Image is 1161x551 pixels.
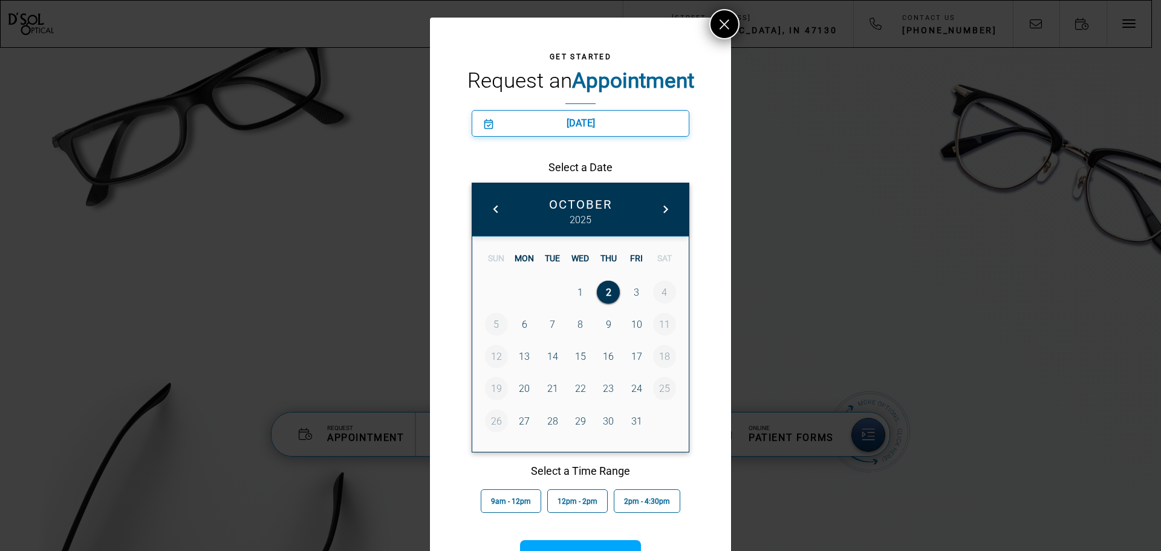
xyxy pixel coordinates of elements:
[569,345,592,368] a: 15
[452,51,709,62] h4: Get Started
[597,377,620,400] a: 23
[625,409,648,432] a: 31
[653,281,676,304] a: 4
[513,409,536,432] a: 27
[597,409,620,432] a: 30
[510,247,538,270] div: MON
[651,247,678,270] div: SAT
[653,377,676,400] a: 25
[567,117,595,129] span: [DATE]
[541,345,564,368] a: 14
[547,489,608,513] button: 12pm - 2pm
[483,247,510,270] div: SUN
[558,497,597,506] span: 12pm - 2pm
[541,377,564,400] a: 21
[622,247,650,270] div: FRI
[597,345,620,368] a: 16
[567,247,594,270] div: WED
[541,313,564,336] a: 7
[538,247,566,270] div: TUE
[485,377,508,400] a: 19
[597,313,620,336] a: 9
[653,313,676,336] a: 11
[569,281,592,304] a: 1
[452,65,709,104] h2: Request an
[625,281,648,304] a: 3
[572,68,694,93] strong: Appointment
[485,313,508,336] a: 5
[513,313,536,336] a: 6
[472,210,689,230] span: 2025
[485,345,508,368] a: 12
[452,465,709,477] h5: Select a Time Range
[614,489,680,513] button: 2pm - 4:30pm
[452,161,709,174] h5: Select a Date
[491,497,531,506] span: 9am - 12pm
[625,345,648,368] a: 17
[653,345,676,368] a: 18
[624,497,670,506] span: 2pm - 4:30pm
[513,377,536,400] a: 20
[481,489,541,513] button: 9am - 12pm
[569,409,592,432] a: 29
[594,247,622,270] div: THU
[625,313,648,336] a: 10
[541,409,564,432] a: 28
[513,345,536,368] a: 13
[625,377,648,400] a: 24
[569,377,592,400] a: 22
[597,281,620,304] a: 2
[569,313,592,336] a: 8
[485,409,508,432] a: 26
[472,198,689,210] span: October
